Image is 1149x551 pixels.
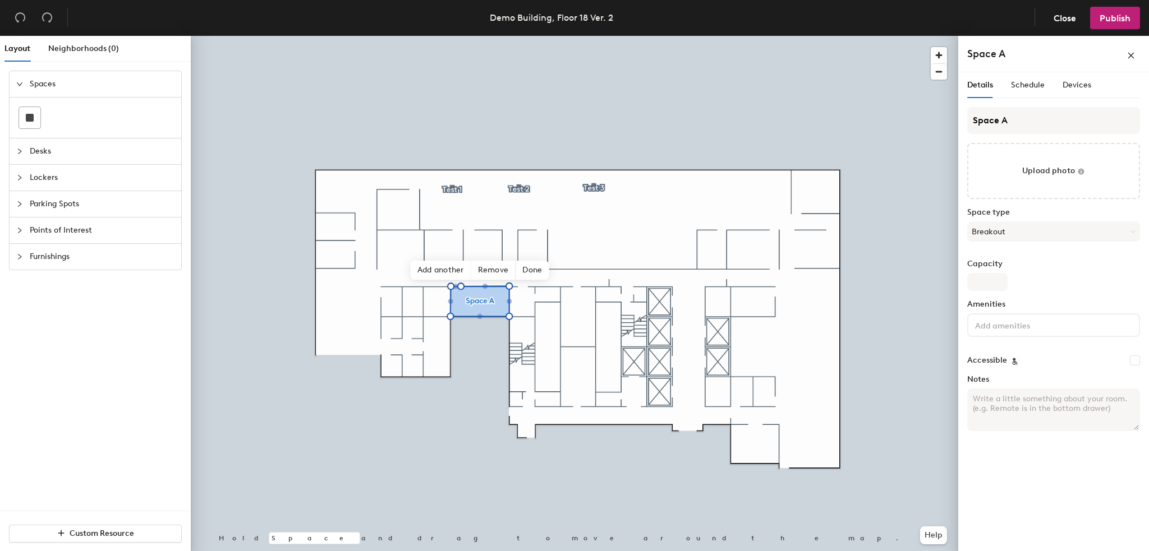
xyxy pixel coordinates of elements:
button: Breakout [967,221,1140,242]
span: Furnishings [30,244,174,270]
span: Parking Spots [30,191,174,217]
div: Demo Building, Floor 18 Ver. 2 [490,11,613,25]
button: Close [1044,7,1086,29]
span: collapsed [16,201,23,207]
button: Publish [1090,7,1140,29]
button: Undo (⌘ + Z) [9,7,31,29]
button: Redo (⌘ + ⇧ + Z) [36,7,58,29]
label: Accessible [967,356,1007,365]
span: collapsed [16,227,23,234]
span: Details [967,80,993,90]
span: Close [1054,13,1076,24]
span: collapsed [16,148,23,155]
span: Desks [30,138,174,164]
span: Points of Interest [30,217,174,243]
input: Add amenities [973,318,1074,331]
button: Help [920,526,947,544]
label: Notes [967,375,1140,384]
label: Capacity [967,260,1140,268]
label: Space type [967,208,1140,217]
span: Custom Resource [70,529,134,538]
span: undo [15,12,26,23]
span: expanded [16,81,23,87]
span: Add another [411,261,471,280]
span: collapsed [16,174,23,181]
button: Upload photo [967,143,1140,199]
span: Neighborhoods (0) [48,44,119,53]
span: Spaces [30,71,174,97]
span: collapsed [16,253,23,260]
span: Devices [1063,80,1091,90]
span: Publish [1100,13,1130,24]
span: close [1127,52,1135,59]
span: Remove [471,261,516,280]
button: Custom Resource [9,525,182,543]
span: Layout [4,44,30,53]
label: Amenities [967,300,1140,309]
h4: Space A [967,47,1005,61]
span: Lockers [30,165,174,191]
span: Schedule [1011,80,1045,90]
span: Done [516,261,549,280]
